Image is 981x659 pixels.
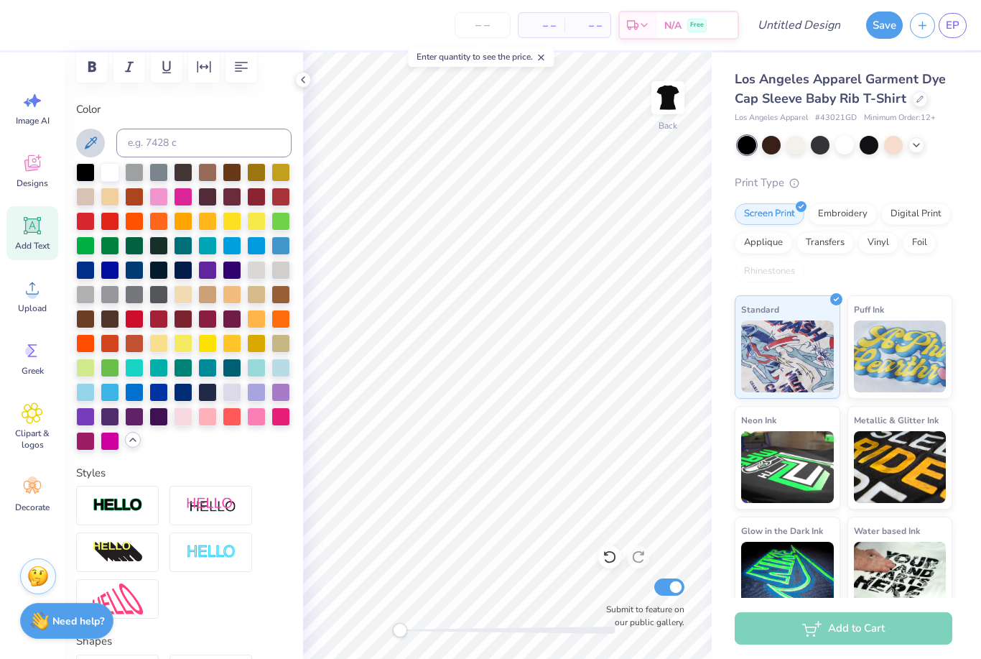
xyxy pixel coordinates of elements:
div: Digital Print [881,203,951,225]
label: Shapes [76,633,112,650]
img: Water based Ink [854,542,947,614]
span: Free [690,20,704,30]
div: Screen Print [735,203,804,225]
strong: Need help? [52,614,104,628]
img: Metallic & Glitter Ink [854,431,947,503]
span: Decorate [15,502,50,513]
span: Greek [22,365,44,377]
span: – – [573,18,602,33]
button: Save [866,11,903,39]
input: e.g. 7428 c [116,129,292,157]
div: Applique [735,232,792,254]
div: Vinyl [858,232,898,254]
span: Designs [17,178,48,189]
span: – – [527,18,556,33]
div: Back [659,119,677,132]
span: Los Angeles Apparel [735,112,808,124]
img: Free Distort [93,584,143,614]
img: Stroke [93,497,143,514]
div: Transfers [796,232,854,254]
div: Embroidery [809,203,877,225]
img: Back [654,83,682,112]
a: EP [939,13,967,38]
span: N/A [664,18,682,33]
label: Styles [76,465,106,481]
input: Untitled Design [746,11,852,40]
img: Negative Space [186,544,236,561]
span: Upload [18,303,47,314]
span: Los Angeles Apparel Garment Dye Cap Sleeve Baby Rib T-Shirt [735,70,946,107]
div: Print Type [735,175,952,191]
label: Color [76,101,292,118]
span: Minimum Order: 12 + [864,112,936,124]
span: Neon Ink [741,413,776,428]
span: Image AI [16,115,50,126]
div: Foil [903,232,936,254]
span: Clipart & logos [9,428,56,451]
span: Puff Ink [854,302,884,317]
img: Puff Ink [854,321,947,392]
div: Accessibility label [393,623,407,637]
div: Rhinestones [735,261,804,282]
label: Submit to feature on our public gallery. [598,603,684,629]
span: Water based Ink [854,523,920,538]
span: EP [946,17,959,34]
span: Standard [741,302,779,317]
span: Add Text [15,240,50,252]
span: Glow in the Dark Ink [741,523,823,538]
div: Enter quantity to see the price. [409,47,554,67]
img: 3D Illusion [93,541,143,564]
img: Standard [741,321,834,392]
img: Glow in the Dark Ink [741,542,834,614]
img: Shadow [186,497,236,515]
input: – – [455,12,511,38]
span: # 43021GD [815,112,857,124]
span: Metallic & Glitter Ink [854,413,939,428]
img: Neon Ink [741,431,834,503]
